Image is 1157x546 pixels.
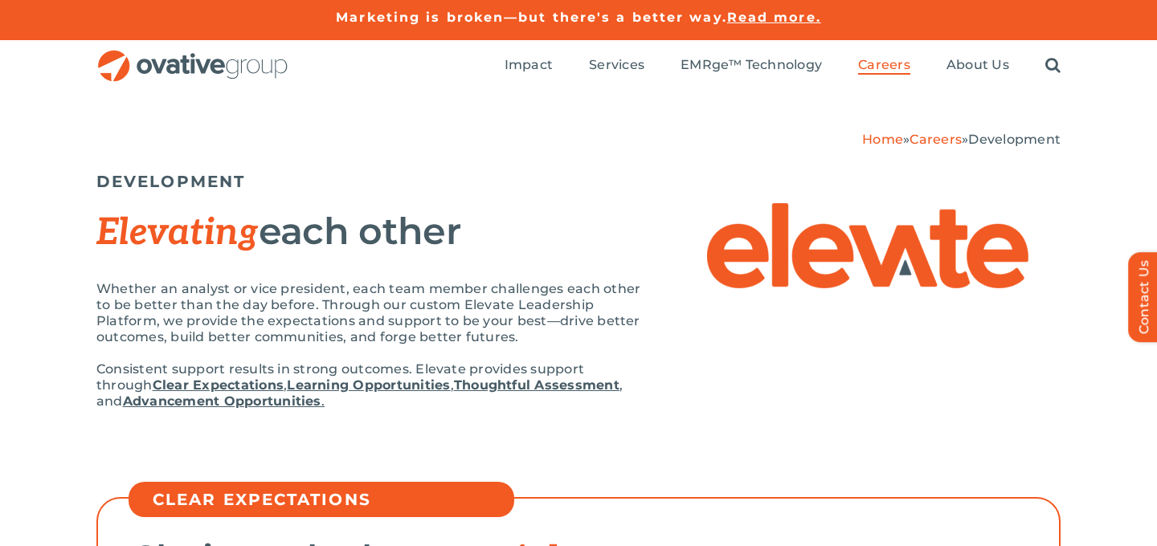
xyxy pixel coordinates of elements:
a: Thoughtful Assessment [454,377,619,393]
h2: each other [96,211,643,253]
a: Careers [910,132,962,147]
a: Advancement Opportunities. [123,393,325,409]
a: Home [862,132,903,147]
h5: CLEAR EXPECTATIONS [153,490,506,509]
p: Consistent support results in strong outcomes. Elevate provides support through [96,361,643,409]
a: Clear Expectations [153,377,284,393]
h5: DEVELOPMENT [96,172,1061,191]
span: Development [968,132,1061,147]
span: Impact [505,57,553,73]
a: Careers [858,57,910,75]
a: Learning Opportunities [287,377,450,393]
span: About Us [946,57,1009,73]
span: , [451,377,454,393]
strong: Advancement Opportunities [123,393,321,409]
span: Services [589,57,644,73]
a: Marketing is broken—but there's a better way. [336,10,727,25]
a: Impact [505,57,553,75]
span: Careers [858,57,910,73]
span: Elevating [96,210,259,255]
a: EMRge™ Technology [681,57,822,75]
span: EMRge™ Technology [681,57,822,73]
img: Elevate – Elevate Logo [707,203,1028,288]
p: Whether an analyst or vice president, each team member challenges each other to be better than th... [96,281,643,345]
span: , and [96,377,623,409]
a: About Us [946,57,1009,75]
nav: Menu [505,40,1061,92]
a: Read more. [727,10,821,25]
a: OG_Full_horizontal_RGB [96,48,289,63]
span: , [284,377,287,393]
a: Services [589,57,644,75]
a: Search [1045,57,1061,75]
span: » » [862,132,1061,147]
